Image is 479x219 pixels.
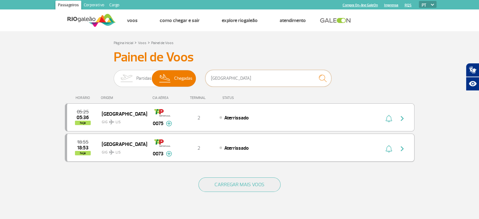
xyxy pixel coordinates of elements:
span: 2025-08-26 18:53:09 [77,146,88,150]
a: Corporativo [81,1,107,11]
img: destiny_airplane.svg [109,150,114,155]
img: sino-painel-voo.svg [385,145,392,153]
span: LIS [116,150,121,155]
a: RQS [405,3,412,7]
span: Aterrissado [224,115,249,121]
a: Voos [138,41,146,45]
a: Página Inicial [114,41,133,45]
span: Partidas [136,70,151,87]
a: > [148,39,150,46]
span: hoje [75,151,91,155]
div: TERMINAL [178,96,219,100]
span: hoje [75,121,91,125]
button: CARREGAR MAIS VOOS [198,177,281,192]
span: 0075 [153,120,163,127]
a: Passageiros [55,1,81,11]
span: 2025-08-26 18:55:00 [77,140,88,144]
img: destiny_airplane.svg [109,119,114,124]
span: GIG [102,116,142,125]
span: 2025-08-26 05:36:47 [77,115,89,120]
img: mais-info-painel-voo.svg [166,121,172,126]
span: 2025-08-26 05:25:00 [77,110,89,114]
img: sino-painel-voo.svg [385,115,392,122]
img: mais-info-painel-voo.svg [166,151,172,157]
img: slider-embarque [117,70,136,87]
a: Como chegar e sair [160,17,200,24]
h3: Painel de Voos [114,49,366,65]
img: slider-desembarque [156,70,174,87]
a: Cargo [107,1,122,11]
a: Voos [127,17,138,24]
span: Chegadas [174,70,192,87]
div: ORIGEM [101,96,147,100]
a: Painel de Voos [151,41,174,45]
a: > [134,39,137,46]
button: Abrir tradutor de língua de sinais. [466,63,479,77]
span: 2 [197,115,200,121]
a: Explore RIOgaleão [222,17,258,24]
span: 0073 [153,150,163,158]
div: HORÁRIO [67,96,101,100]
button: Abrir recursos assistivos. [466,77,479,91]
img: seta-direita-painel-voo.svg [398,115,406,122]
span: LIS [116,119,121,125]
img: seta-direita-painel-voo.svg [398,145,406,153]
a: Compra On-line GaleOn [343,3,378,7]
span: [GEOGRAPHIC_DATA] [102,140,142,148]
div: CIA AÉREA [147,96,178,100]
div: Plugin de acessibilidade da Hand Talk. [466,63,479,91]
a: Atendimento [280,17,306,24]
span: Aterrissado [224,145,249,151]
span: 2 [197,145,200,151]
a: Imprensa [384,3,398,7]
input: Voo, cidade ou cia aérea [205,70,331,87]
div: STATUS [219,96,271,100]
span: [GEOGRAPHIC_DATA] [102,110,142,118]
span: GIG [102,146,142,155]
